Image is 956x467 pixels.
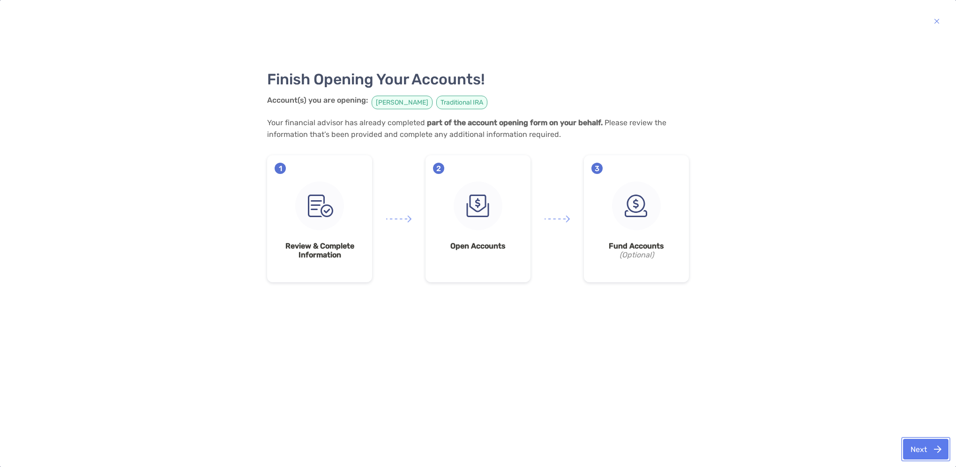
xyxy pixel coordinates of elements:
img: step [295,181,344,230]
img: arrow [386,215,411,223]
span: Traditional IRA [436,96,487,109]
h3: Finish Opening Your Accounts! [267,70,689,88]
img: step [454,181,502,230]
span: 1 [275,163,286,174]
span: [PERSON_NAME] [372,96,433,109]
button: Next [903,439,949,459]
i: (Optional) [591,250,681,259]
img: step [612,181,661,230]
strong: Fund Accounts [591,241,681,250]
strong: Review & Complete Information [275,241,365,259]
strong: Account(s) you are opening: [267,96,368,105]
img: button icon [934,15,940,27]
strong: part of the account opening form on your behalf. [427,118,603,127]
span: 3 [591,163,603,174]
span: 2 [433,163,444,174]
img: arrow [545,215,570,223]
strong: Open Accounts [433,241,523,250]
p: Your financial advisor has already completed Please review the information that’s been provided a... [267,117,689,140]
